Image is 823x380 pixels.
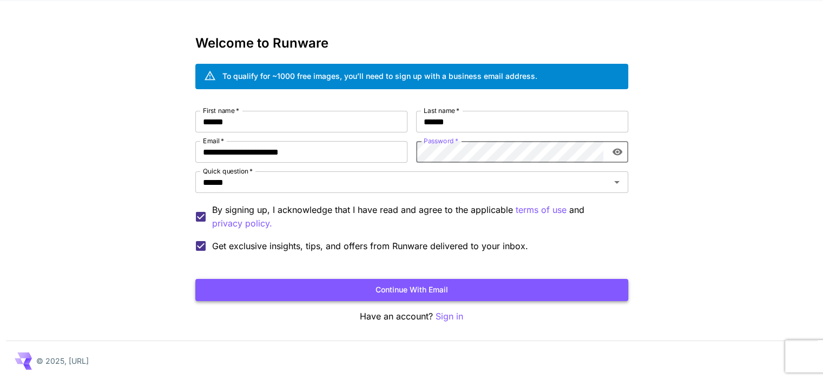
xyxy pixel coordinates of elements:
label: Quick question [203,166,253,176]
label: Email [203,136,224,145]
p: By signing up, I acknowledge that I have read and agree to the applicable and [212,203,620,230]
label: Password [424,136,458,145]
h3: Welcome to Runware [195,36,628,51]
button: Sign in [436,310,463,323]
button: Continue with email [195,279,628,301]
p: Have an account? [195,310,628,323]
button: Open [609,175,624,190]
p: terms of use [516,203,567,217]
button: By signing up, I acknowledge that I have read and agree to the applicable and privacy policy. [516,203,567,217]
button: toggle password visibility [608,142,627,162]
label: Last name [424,106,459,115]
p: © 2025, [URL] [36,355,89,366]
p: privacy policy. [212,217,272,230]
div: To qualify for ~1000 free images, you’ll need to sign up with a business email address. [222,70,537,82]
button: By signing up, I acknowledge that I have read and agree to the applicable terms of use and [212,217,272,230]
span: Get exclusive insights, tips, and offers from Runware delivered to your inbox. [212,239,528,252]
label: First name [203,106,239,115]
